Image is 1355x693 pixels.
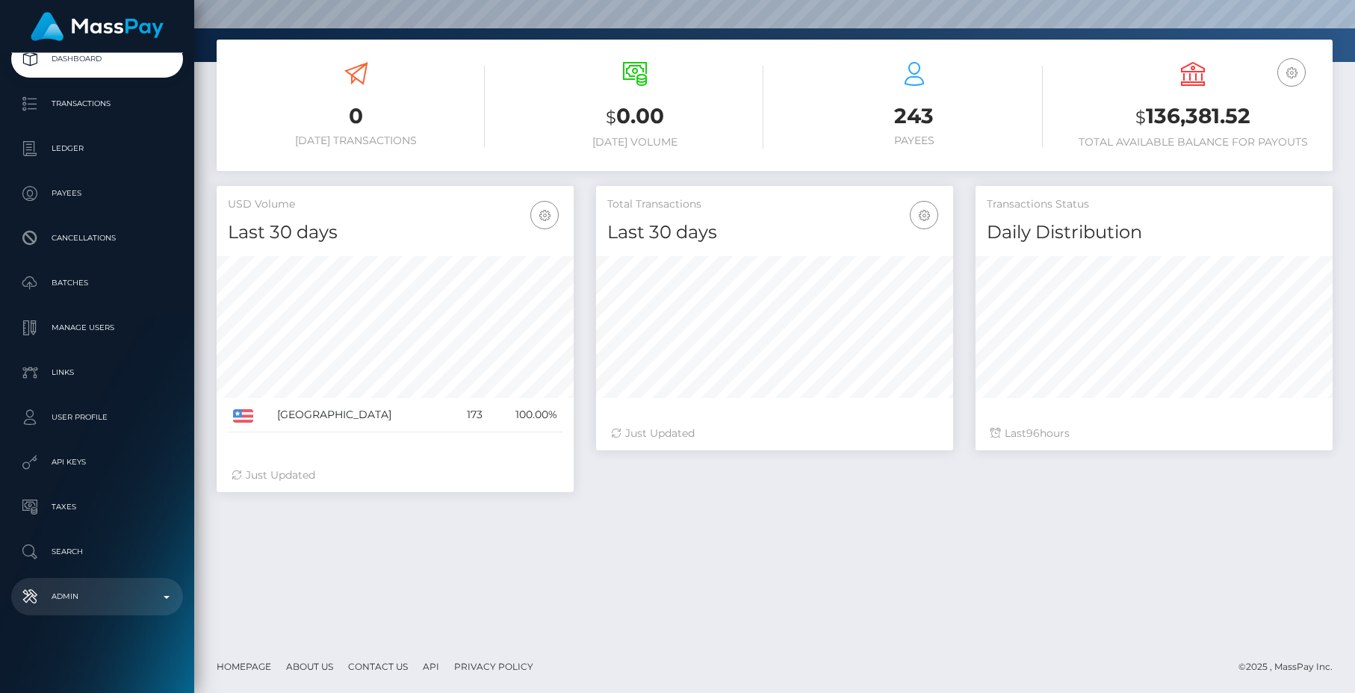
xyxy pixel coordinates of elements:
[507,102,764,132] h3: 0.00
[280,655,339,678] a: About Us
[987,197,1321,212] h5: Transactions Status
[606,107,616,128] small: $
[990,426,1318,441] div: Last hours
[1065,102,1322,132] h3: 136,381.52
[507,136,764,149] h6: [DATE] Volume
[17,48,177,70] p: Dashboard
[342,655,414,678] a: Contact Us
[11,399,183,436] a: User Profile
[17,227,177,249] p: Cancellations
[228,102,485,131] h3: 0
[17,317,177,339] p: Manage Users
[11,264,183,302] a: Batches
[11,175,183,212] a: Payees
[786,102,1043,131] h3: 243
[1026,426,1040,440] span: 96
[11,354,183,391] a: Links
[17,272,177,294] p: Batches
[17,585,177,608] p: Admin
[1065,136,1322,149] h6: Total Available Balance for Payouts
[232,467,559,483] div: Just Updated
[448,655,539,678] a: Privacy Policy
[11,444,183,481] a: API Keys
[607,220,942,246] h4: Last 30 days
[17,541,177,563] p: Search
[11,220,183,257] a: Cancellations
[417,655,445,678] a: API
[11,488,183,526] a: Taxes
[11,40,183,78] a: Dashboard
[272,398,450,432] td: [GEOGRAPHIC_DATA]
[17,361,177,384] p: Links
[211,655,277,678] a: Homepage
[17,93,177,115] p: Transactions
[31,12,164,41] img: MassPay Logo
[607,197,942,212] h5: Total Transactions
[11,85,183,122] a: Transactions
[488,398,562,432] td: 100.00%
[1135,107,1146,128] small: $
[987,220,1321,246] h4: Daily Distribution
[11,130,183,167] a: Ledger
[1238,659,1344,675] div: © 2025 , MassPay Inc.
[228,197,562,212] h5: USD Volume
[228,134,485,147] h6: [DATE] Transactions
[17,406,177,429] p: User Profile
[17,451,177,473] p: API Keys
[17,496,177,518] p: Taxes
[11,578,183,615] a: Admin
[786,134,1043,147] h6: Payees
[11,533,183,571] a: Search
[450,398,488,432] td: 173
[233,409,253,423] img: US.png
[11,309,183,346] a: Manage Users
[17,182,177,205] p: Payees
[611,426,938,441] div: Just Updated
[17,137,177,160] p: Ledger
[228,220,562,246] h4: Last 30 days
